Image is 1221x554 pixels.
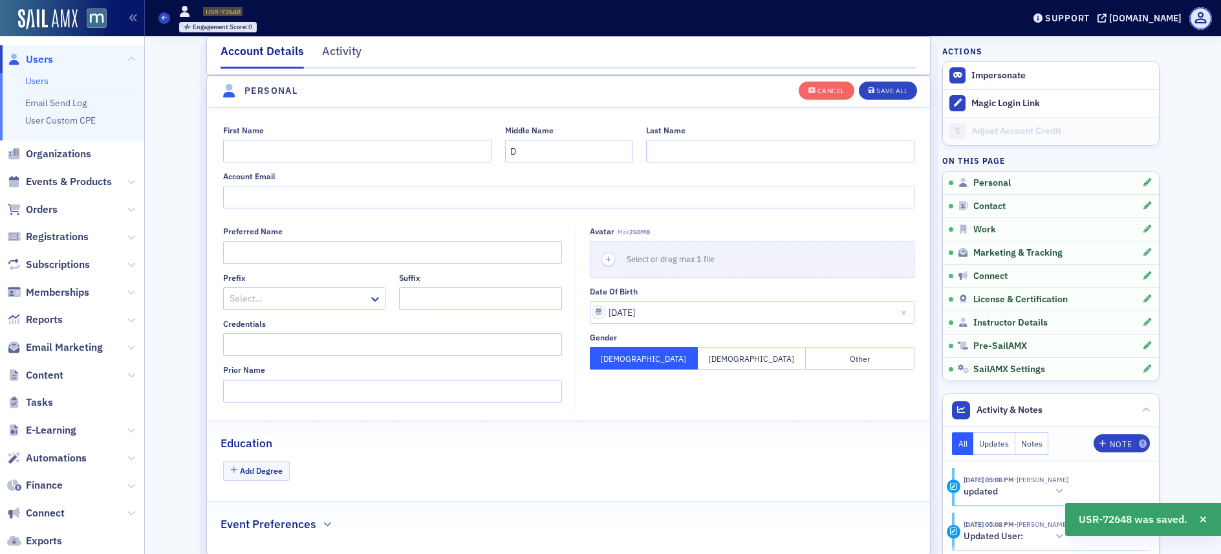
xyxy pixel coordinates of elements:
[590,227,614,236] div: Avatar
[1189,7,1212,30] span: Profile
[964,485,1068,498] button: updated
[618,228,650,236] span: Max
[27,183,52,208] img: Profile image for Aidan
[26,285,89,300] span: Memberships
[221,516,316,533] h2: Event Preferences
[19,342,240,368] button: Search for help
[135,195,171,209] div: • [DATE]
[7,230,89,244] a: Registrations
[942,45,982,57] h4: Actions
[58,183,451,194] span: Yeah it definitely was! Technology has a mind of it's own! You have a good one as well!
[947,480,960,493] div: Update
[18,9,78,30] img: SailAMX
[817,87,845,94] div: Cancel
[7,478,63,493] a: Finance
[193,23,249,31] span: Engagement Score :
[1045,12,1090,24] div: Support
[26,52,53,67] span: Users
[1079,512,1187,527] span: USR-72648 was saved.
[7,313,63,327] a: Reports
[222,21,246,44] div: Close
[973,224,996,236] span: Work
[973,271,1008,282] span: Connect
[590,301,914,324] input: MM/DD/YYYY
[26,230,89,244] span: Registrations
[13,227,246,276] div: Send us a messageWe typically reply in under 15 minutes
[897,301,914,324] button: Close
[973,432,1015,455] button: Updates
[943,117,1159,145] a: Adjust Account Credit
[876,87,907,94] div: Save All
[952,432,974,455] button: All
[1097,14,1186,23] button: [DOMAIN_NAME]
[1014,475,1068,484] span: Justin Chase
[223,461,290,481] button: Add Degree
[58,195,133,209] div: [PERSON_NAME]
[942,155,1160,166] h4: On this page
[14,172,245,219] div: Profile image for AidanYeah it definitely was! Technology has a mind of it's own! You have a good...
[221,435,272,452] h2: Education
[973,201,1006,212] span: Contact
[25,115,96,126] a: User Custom CPE
[26,114,233,136] p: How can we help?
[27,379,217,392] div: Redirect an Event to a 3rd Party URL
[971,70,1026,82] button: Impersonate
[973,317,1048,329] span: Instructor Details
[859,81,917,99] button: Save All
[1015,432,1049,455] button: Notes
[505,126,554,135] div: Middle Name
[221,43,304,69] div: Account Details
[163,21,189,47] img: Profile image for Luke
[26,506,65,520] span: Connect
[206,7,241,16] span: USR-72648
[19,373,240,397] div: Redirect an Event to a 3rd Party URL
[26,451,87,465] span: Automations
[26,313,63,327] span: Reports
[7,368,63,382] a: Content
[26,340,103,355] span: Email Marketing
[7,147,91,161] a: Organizations
[973,340,1027,352] span: Pre-SailAMX
[799,81,854,99] button: Cancel
[244,84,297,98] h4: Personal
[26,368,63,382] span: Content
[26,395,53,410] span: Tasks
[52,293,232,307] div: Status: All Systems Operational
[973,364,1045,375] span: SailAMX Settings
[590,347,698,370] button: [DEMOGRAPHIC_DATA]
[26,534,62,548] span: Exports
[26,92,233,114] p: Hi [PERSON_NAME]
[590,241,914,278] button: Select or drag max 1 file
[193,24,253,31] div: 0
[223,365,265,375] div: Prior Name
[87,8,107,28] img: SailAMX
[7,175,112,189] a: Events & Products
[28,436,58,445] span: Home
[223,126,264,135] div: First Name
[223,172,276,181] div: Account Email
[25,97,87,109] a: Email Send Log
[13,152,246,220] div: Recent messageProfile image for AidanYeah it definitely was! Technology has a mind of it's own! Y...
[26,175,112,189] span: Events & Products
[7,534,62,548] a: Exports
[7,340,103,355] a: Email Marketing
[26,147,91,161] span: Organizations
[399,273,420,283] div: Suffix
[590,287,638,296] div: Date of Birth
[14,283,245,331] div: Status: All Systems OperationalUpdated [DATE] 14:56 EDT
[646,126,686,135] div: Last Name
[173,404,259,456] button: Help
[977,403,1043,417] span: Activity & Notes
[223,319,266,329] div: Credentials
[964,475,1014,484] time: 10/13/2025 05:08 PM
[188,21,213,47] img: Profile image for Aidan
[947,525,960,538] div: Activity
[26,203,58,217] span: Orders
[964,520,1014,529] time: 10/13/2025 05:08 PM
[629,228,650,236] span: 250MB
[1094,434,1150,452] button: Note
[26,478,63,493] span: Finance
[1110,441,1132,448] div: Note
[27,251,216,265] div: We typically reply in under 15 minutes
